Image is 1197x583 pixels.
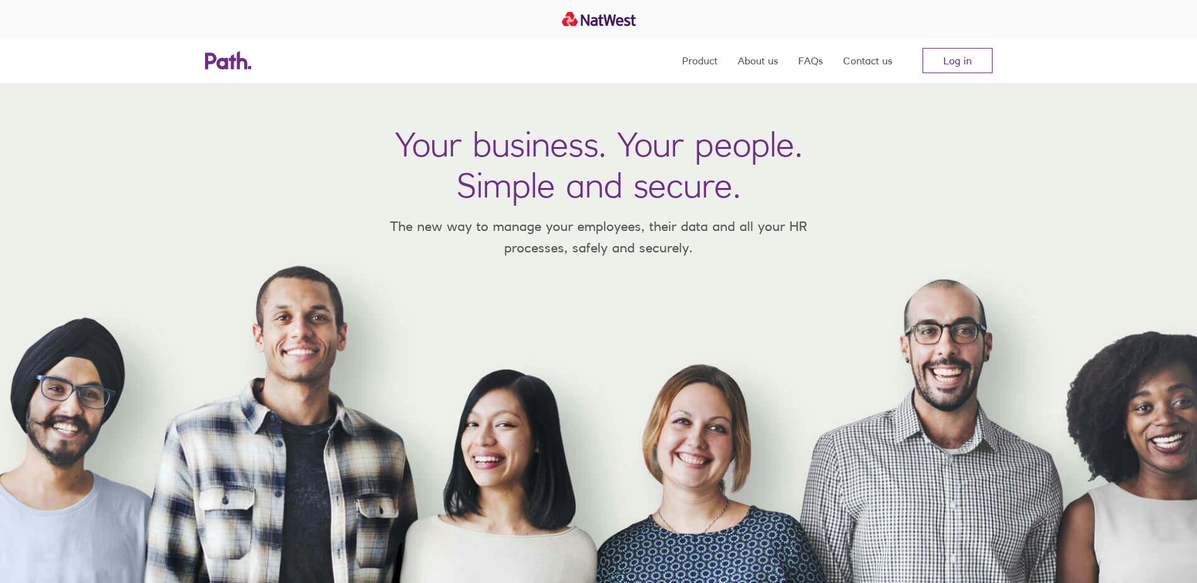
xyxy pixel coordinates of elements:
[682,38,717,83] a: Product
[395,124,803,206] h1: Your business. Your people. Simple and secure.
[843,38,892,83] a: Contact us
[798,38,823,83] a: FAQs
[923,48,993,73] a: Log in
[738,38,778,83] a: About us
[372,216,826,258] p: The new way to manage your employees, their data and all your HR processes, safely and securely.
